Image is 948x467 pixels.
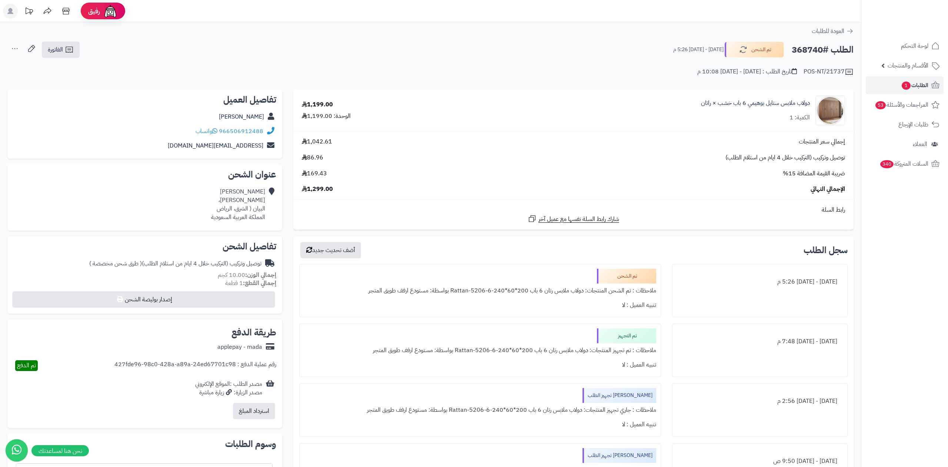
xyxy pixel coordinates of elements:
[304,358,657,372] div: تنبيه العميل : لا
[898,119,928,130] span: طلبات الإرجاع
[583,388,656,403] div: [PERSON_NAME] تجهيز الطلب
[211,188,265,221] div: [PERSON_NAME] [PERSON_NAME]، البيان ( الشرق، الرياض المملكة العربية السعودية
[304,403,657,417] div: ملاحظات : جاري تجهيز المنتجات: دولاب ملابس رتان 6 باب 200*60*240-Rattan-5206-6 بواسطة: مستودع ارف...
[20,4,38,20] a: تحديثات المنصة
[677,394,843,408] div: [DATE] - [DATE] 2:56 م
[901,41,928,51] span: لوحة التحكم
[812,27,844,36] span: العودة للطلبات
[296,206,851,214] div: رابط السلة
[804,67,854,76] div: POS-NT/21737
[888,60,928,71] span: الأقسام والمنتجات
[13,170,276,179] h2: عنوان الشحن
[816,96,845,125] img: 1749982072-1-90x90.jpg
[811,185,845,193] span: الإجمالي النهائي
[725,42,784,57] button: تم الشحن
[302,169,327,178] span: 169.43
[218,271,276,279] small: 10.00 كجم
[597,328,656,343] div: تم التجهيز
[103,4,118,19] img: ai-face.png
[697,67,797,76] div: تاريخ الطلب : [DATE] - [DATE] 10:08 م
[302,138,332,146] span: 1,042.61
[217,343,262,351] div: applepay - mada
[866,116,944,133] a: طلبات الإرجاع
[799,138,845,146] span: إجمالي سعر المنتجات
[901,80,928,90] span: الطلبات
[302,112,351,120] div: الوحدة: 1,199.00
[902,82,911,90] span: 1
[866,135,944,153] a: العملاء
[196,127,217,136] a: واتساب
[677,275,843,289] div: [DATE] - [DATE] 5:26 م
[17,361,36,370] span: تم الدفع
[677,334,843,349] div: [DATE] - [DATE] 7:48 م
[673,46,724,53] small: [DATE] - [DATE] 5:26 م
[880,160,894,168] span: 340
[528,214,619,223] a: شارك رابط السلة نفسها مع عميل آخر
[304,417,657,432] div: تنبيه العميل : لا
[583,448,656,463] div: [PERSON_NAME] تجهيز الطلب
[89,259,142,268] span: ( طرق شحن مخصصة )
[168,141,263,150] a: [EMAIL_ADDRESS][DOMAIN_NAME]
[219,127,263,136] a: 966506912488
[866,37,944,55] a: لوحة التحكم
[792,42,854,57] h2: الطلب #368740
[597,269,656,284] div: تم الشحن
[300,242,361,258] button: أضف تحديث جديد
[48,45,63,54] span: الفاتورة
[302,153,323,162] span: 86.96
[790,113,810,122] div: الكمية: 1
[195,388,262,397] div: مصدر الزيارة: زيارة مباشرة
[42,42,80,58] a: الفاتورة
[804,246,848,255] h3: سجل الطلب
[219,112,264,121] a: [PERSON_NAME]
[243,279,276,288] strong: إجمالي القطع:
[245,271,276,279] strong: إجمالي الوزن:
[866,96,944,114] a: المراجعات والأسئلة53
[302,185,333,193] span: 1,299.00
[302,100,333,109] div: 1,199.00
[701,99,810,107] a: دولاب ملابس ستايل بوهيمي 6 باب خشب × راتان
[225,279,276,288] small: 1 قطعة
[12,291,275,308] button: إصدار بوليصة الشحن
[13,440,276,448] h2: وسوم الطلبات
[195,380,262,397] div: مصدر الطلب :الموقع الإلكتروني
[538,215,619,223] span: شارك رابط السلة نفسها مع عميل آخر
[875,100,928,110] span: المراجعات والأسئلة
[879,159,928,169] span: السلات المتروكة
[231,328,276,337] h2: طريقة الدفع
[13,242,276,251] h2: تفاصيل الشحن
[304,343,657,358] div: ملاحظات : تم تجهيز المنتجات: دولاب ملابس رتان 6 باب 200*60*240-Rattan-5206-6 بواسطة: مستودع ارفف ...
[88,7,100,16] span: رفيق
[114,360,276,371] div: رقم عملية الدفع : 427fde96-98c0-428a-a89a-24ed67701c98
[304,298,657,312] div: تنبيه العميل : لا
[233,403,275,419] button: استرداد المبلغ
[866,155,944,173] a: السلات المتروكة340
[304,284,657,298] div: ملاحظات : تم الشحن المنتجات: دولاب ملابس رتان 6 باب 200*60*240-Rattan-5206-6 بواسطة: مستودع ارفف ...
[875,101,886,109] span: 53
[783,169,845,178] span: ضريبة القيمة المضافة 15%
[866,76,944,94] a: الطلبات1
[812,27,854,36] a: العودة للطلبات
[13,95,276,104] h2: تفاصيل العميل
[89,259,261,268] div: توصيل وتركيب (التركيب خلال 4 ايام من استلام الطلب)
[725,153,845,162] span: توصيل وتركيب (التركيب خلال 4 ايام من استلام الطلب)
[913,139,927,149] span: العملاء
[898,21,941,36] img: logo-2.png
